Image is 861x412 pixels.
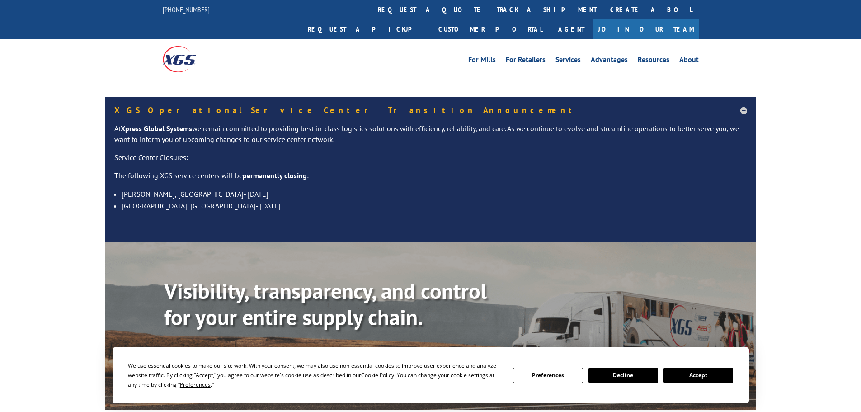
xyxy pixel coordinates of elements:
[591,56,628,66] a: Advantages
[432,19,549,39] a: Customer Portal
[122,188,747,200] li: [PERSON_NAME], [GEOGRAPHIC_DATA]- [DATE]
[114,106,747,114] h5: XGS Operational Service Center Transition Announcement
[468,56,496,66] a: For Mills
[588,368,658,383] button: Decline
[128,361,502,389] div: We use essential cookies to make our site work. With your consent, we may also use non-essential ...
[121,124,192,133] strong: Xpress Global Systems
[638,56,669,66] a: Resources
[663,368,733,383] button: Accept
[122,200,747,212] li: [GEOGRAPHIC_DATA], [GEOGRAPHIC_DATA]- [DATE]
[114,153,188,162] u: Service Center Closures:
[555,56,581,66] a: Services
[301,19,432,39] a: Request a pickup
[549,19,593,39] a: Agent
[513,368,583,383] button: Preferences
[506,56,546,66] a: For Retailers
[113,347,749,403] div: Cookie Consent Prompt
[593,19,699,39] a: Join Our Team
[361,371,394,379] span: Cookie Policy
[679,56,699,66] a: About
[114,170,747,189] p: The following XGS service centers will be :
[163,5,210,14] a: [PHONE_NUMBER]
[164,277,487,331] b: Visibility, transparency, and control for your entire supply chain.
[114,123,747,152] p: At we remain committed to providing best-in-class logistics solutions with efficiency, reliabilit...
[243,171,307,180] strong: permanently closing
[180,381,211,388] span: Preferences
